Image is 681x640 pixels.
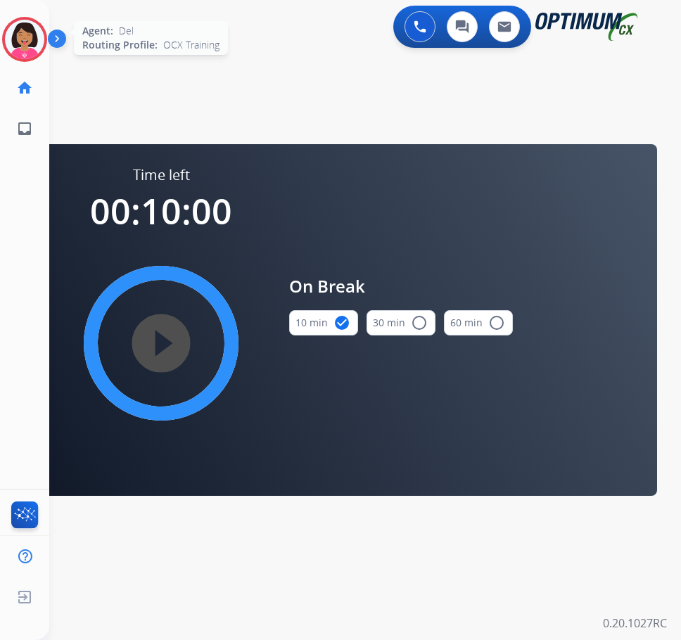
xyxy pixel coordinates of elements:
mat-icon: radio_button_unchecked [488,314,505,331]
mat-icon: radio_button_unchecked [411,314,428,331]
span: Time left [133,165,190,185]
span: Routing Profile: [82,38,158,52]
mat-icon: check_circle [333,314,350,331]
span: OCX Training [163,38,219,52]
mat-icon: play_circle_filled [153,335,170,352]
img: avatar [5,20,44,59]
span: 00:10:00 [90,187,232,235]
span: On Break [289,274,513,299]
p: 0.20.1027RC [603,615,667,632]
mat-icon: home [16,79,33,96]
button: 60 min [444,310,513,335]
mat-icon: inbox [16,120,33,137]
span: Del [119,24,134,38]
button: 30 min [367,310,435,335]
button: 10 min [289,310,358,335]
span: Agent: [82,24,113,38]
